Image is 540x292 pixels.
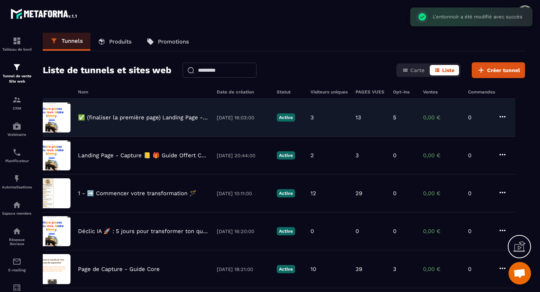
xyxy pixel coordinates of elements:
[310,152,314,159] p: 2
[355,152,359,159] p: 3
[393,89,415,95] h6: Opt-ins
[393,114,396,121] p: 5
[33,254,70,284] img: image
[277,113,295,122] p: Active
[393,190,396,197] p: 0
[423,266,460,272] p: 0,00 €
[423,89,460,95] h6: Ventes
[468,114,490,121] p: 0
[217,266,269,272] p: [DATE] 18:21:00
[2,238,32,246] p: Réseaux Sociaux
[217,115,269,120] p: [DATE] 16:03:00
[2,142,32,169] a: schedulerschedulerPlanificateur
[217,191,269,196] p: [DATE] 10:11:00
[78,89,209,95] h6: Nom
[310,228,314,235] p: 0
[12,63,21,72] img: formation
[33,178,70,208] img: image
[78,152,209,159] p: Landing Page - Capture 📒 🎁 Guide Offert Core
[78,266,160,272] p: Page de Capture - Guide Core
[393,228,396,235] p: 0
[61,38,83,44] p: Tunnels
[310,114,314,121] p: 3
[423,114,460,121] p: 0,00 €
[2,106,32,110] p: CRM
[12,148,21,157] img: scheduler
[355,266,362,272] p: 39
[430,65,459,75] button: Liste
[487,66,520,74] span: Créer tunnel
[468,266,490,272] p: 0
[2,74,32,84] p: Tunnel de vente Site web
[2,90,32,116] a: formationformationCRM
[12,95,21,104] img: formation
[508,262,531,284] div: Ouvrir le chat
[277,265,295,273] p: Active
[2,47,32,51] p: Tableau de bord
[468,89,495,95] h6: Commandes
[2,169,32,195] a: automationsautomationsAutomatisations
[2,57,32,90] a: formationformationTunnel de vente Site web
[355,190,362,197] p: 29
[12,227,21,236] img: social-network
[277,227,295,235] p: Active
[410,67,424,73] span: Carte
[2,268,32,272] p: E-mailing
[468,228,490,235] p: 0
[398,65,429,75] button: Carte
[472,62,525,78] button: Créer tunnel
[12,174,21,183] img: automations
[2,132,32,137] p: Webinaire
[12,36,21,45] img: formation
[355,114,361,121] p: 13
[2,116,32,142] a: automationsautomationsWebinaire
[2,195,32,221] a: automationsautomationsEspace membre
[310,190,316,197] p: 12
[2,221,32,251] a: social-networksocial-networkRéseaux Sociaux
[217,229,269,234] p: [DATE] 16:20:00
[78,190,196,197] p: 1 - ➡️ Commencer votre transformation 🪄
[393,152,396,159] p: 0
[78,114,209,121] p: ✅ (finaliser la première page) Landing Page - Capture 📒 🎁 Guide Offert Core - Copy
[90,33,139,51] a: Produits
[277,151,295,160] p: Active
[12,122,21,131] img: automations
[217,89,269,95] h6: Date de création
[33,216,70,246] img: image
[277,189,295,197] p: Active
[33,102,70,132] img: image
[355,89,385,95] h6: PAGES VUES
[468,190,490,197] p: 0
[43,33,90,51] a: Tunnels
[43,63,171,78] h2: Liste de tunnels et sites web
[355,228,359,235] p: 0
[2,185,32,189] p: Automatisations
[468,152,490,159] p: 0
[393,266,396,272] p: 3
[12,200,21,209] img: automations
[139,33,196,51] a: Promotions
[277,89,303,95] h6: Statut
[217,153,269,158] p: [DATE] 20:44:00
[442,67,454,73] span: Liste
[78,228,209,235] p: Déclic IA 🚀 : 5 jours pour transformer ton quotidien
[310,266,316,272] p: 10
[109,38,132,45] p: Produits
[2,159,32,163] p: Planificateur
[33,140,70,170] img: image
[158,38,189,45] p: Promotions
[12,257,21,266] img: email
[310,89,348,95] h6: Visiteurs uniques
[10,7,78,20] img: logo
[423,228,460,235] p: 0,00 €
[423,152,460,159] p: 0,00 €
[2,31,32,57] a: formationformationTableau de bord
[2,251,32,278] a: emailemailE-mailing
[2,211,32,215] p: Espace membre
[423,190,460,197] p: 0,00 €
